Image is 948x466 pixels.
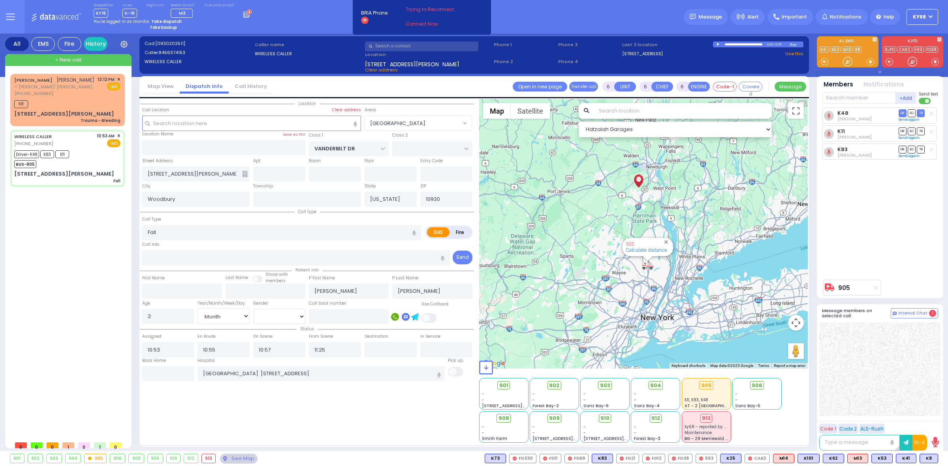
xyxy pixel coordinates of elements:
[620,457,624,460] img: red-radio-icon.svg
[309,275,335,281] label: P First Name
[634,391,636,397] span: -
[220,454,257,464] div: See map
[824,80,853,89] button: Members
[253,333,273,340] label: On Scene
[748,457,752,460] img: red-radio-icon.svg
[592,454,613,463] div: K83
[253,183,273,189] label: Township
[720,454,741,463] div: K25
[788,343,804,359] button: Drag Pegman onto the map to open Street View
[142,300,150,307] label: Age
[854,47,862,52] a: K8
[622,51,663,57] a: [STREET_ADDRESS]
[31,37,55,51] div: EMS
[122,3,137,8] label: Lines
[226,275,248,281] label: Last Name
[309,132,323,138] label: Cross 1
[205,3,234,8] label: Fire units on call
[908,109,916,117] span: SO
[699,381,713,390] div: 905
[540,454,561,463] div: FD11
[773,40,775,49] div: /
[481,358,507,369] img: Google
[122,9,137,18] span: K-18
[896,92,916,104] button: +Add
[142,183,150,189] label: City
[296,326,318,332] span: Status
[167,454,181,463] div: 910
[427,227,450,237] label: EMS
[55,56,81,64] span: + New call
[838,424,858,434] button: Code 2
[837,134,872,140] span: Shlome Tyrnauer
[309,333,333,340] label: From Scene
[919,91,938,97] span: Send text
[745,454,770,463] div: CAR2
[406,6,468,13] span: Trying to Reconnect...
[482,403,557,409] span: [STREET_ADDRESS][PERSON_NAME]
[420,183,426,189] label: ZIP
[775,40,782,49] div: 0:45
[896,454,916,463] div: BLS
[899,135,920,140] a: Send again
[482,397,484,403] span: -
[145,49,252,56] label: Caller:
[10,454,24,463] div: 901
[370,120,425,127] span: [GEOGRAPHIC_DATA]
[265,278,286,284] span: members
[672,457,676,460] img: red-radio-icon.svg
[483,103,511,119] button: Show street map
[897,47,912,52] a: CAR2
[332,107,361,113] label: Clear address
[148,454,163,463] div: 909
[735,391,737,397] span: -
[747,13,759,21] span: Alert
[229,82,273,90] a: Call History
[626,241,634,247] a: 905
[837,128,845,134] a: K11
[558,41,620,48] span: Phone 3
[494,58,555,65] span: Phone 2
[485,454,506,463] div: BLS
[908,146,916,153] span: SO
[622,41,713,48] label: Last 3 location
[14,160,36,168] span: BUS-905
[532,397,535,403] span: -
[830,47,841,52] a: K53
[498,414,509,422] span: 908
[549,414,560,422] span: 909
[309,158,321,164] label: Room
[81,118,120,124] div: Trauma - Bleeding
[481,358,507,369] a: Open this area in Google Maps (opens a new window)
[47,442,58,448] span: 0
[685,403,743,409] span: AT - 2 [GEOGRAPHIC_DATA]
[197,366,444,381] input: Search hospital
[642,454,665,463] div: FD12
[14,100,28,108] span: K8
[882,39,943,45] label: KJFD
[634,397,636,403] span: -
[294,209,320,215] span: Call type
[482,436,507,442] span: Smith Farm
[788,315,804,331] button: Map camera controls
[798,454,820,463] div: K101
[309,300,346,307] label: Call back number
[420,333,440,340] label: In Service
[917,146,925,153] span: TR
[690,14,696,20] img: message.svg
[583,424,586,430] span: -
[739,82,762,92] button: Covered
[511,103,550,119] button: Show satellite imagery
[150,24,177,30] strong: Take backup
[785,51,803,57] a: Use this
[788,103,804,119] button: Toggle fullscreen view
[15,442,27,448] span: 0
[773,454,794,463] div: M14
[142,107,169,113] label: Call Location
[532,391,535,397] span: -
[142,216,161,223] label: Call Type
[543,457,547,460] img: red-radio-icon.svg
[650,382,661,389] span: 904
[899,146,907,153] span: DR
[14,84,94,90] span: ר' [PERSON_NAME]' [PERSON_NAME]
